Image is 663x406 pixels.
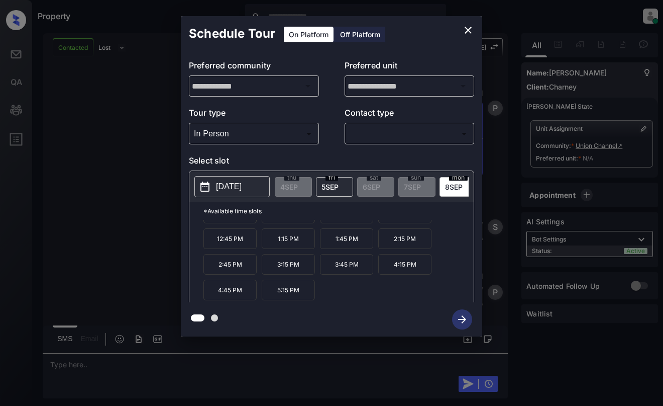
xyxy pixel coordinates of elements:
span: fri [325,175,338,181]
p: *Available time slots [203,202,474,220]
p: 1:45 PM [320,228,373,249]
div: On Platform [284,27,334,42]
p: 4:45 PM [203,280,257,300]
div: In Person [191,125,316,142]
p: Select slot [189,154,474,171]
span: mon [449,175,468,181]
p: Contact type [345,107,475,123]
p: Preferred community [189,59,319,75]
p: 3:15 PM [262,254,315,275]
p: Tour type [189,107,319,123]
p: 4:15 PM [378,254,431,275]
p: 5:15 PM [262,280,315,300]
p: 2:45 PM [203,254,257,275]
span: 5 SEP [321,183,339,191]
p: 2:15 PM [378,228,431,249]
button: [DATE] [194,176,270,197]
button: close [458,20,478,40]
div: date-select [316,177,353,197]
h2: Schedule Tour [181,16,283,51]
p: 12:45 PM [203,228,257,249]
p: 1:15 PM [262,228,315,249]
p: [DATE] [216,181,242,193]
div: date-select [439,177,477,197]
p: Preferred unit [345,59,475,75]
p: 3:45 PM [320,254,373,275]
span: 8 SEP [445,183,463,191]
div: Off Platform [335,27,385,42]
